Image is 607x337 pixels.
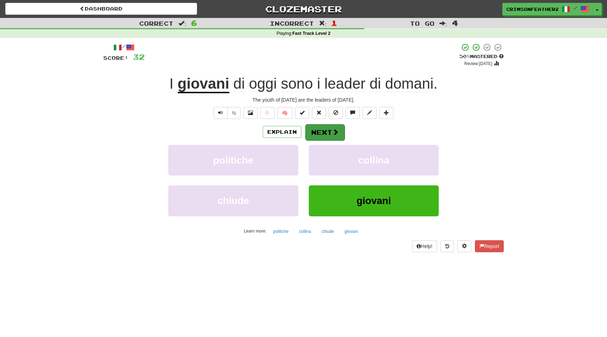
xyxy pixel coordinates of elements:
[346,107,360,119] button: Discuss sentence (alt+u)
[260,107,274,119] button: Favorite sentence (alt+f)
[331,19,337,27] span: 1
[459,53,504,60] div: Mastered
[133,52,145,61] span: 32
[439,20,447,26] span: :
[103,96,504,103] div: The youth of [DATE] are the leaders of [DATE].
[379,107,393,119] button: Add to collection (alt+a)
[277,107,292,119] button: 🧠
[139,20,174,27] span: Correct
[363,107,377,119] button: Edit sentence (alt+d)
[506,6,558,12] span: CrimsonFeather2906
[309,145,439,176] button: collina
[295,226,315,237] button: collina
[317,75,320,92] span: i
[305,124,345,140] button: Next
[292,31,331,36] strong: Fast Track Level 2
[229,75,438,92] span: .
[318,226,338,237] button: chiude
[370,75,381,92] span: di
[168,145,298,176] button: politiche
[249,75,277,92] span: oggi
[5,3,197,15] a: Dashboard
[103,55,129,61] span: Score:
[244,229,266,234] small: Learn more:
[312,107,326,119] button: Reset to 0% Mastered (alt+r)
[169,75,174,92] span: I
[212,107,241,119] div: Text-to-speech controls
[243,107,257,119] button: Show image (alt+x)
[270,20,314,27] span: Incorrect
[464,61,492,66] small: Review: [DATE]
[440,240,454,252] button: Round history (alt+y)
[178,20,186,26] span: :
[191,19,197,27] span: 6
[227,107,241,119] button: ½
[412,240,437,252] button: Help!
[452,19,458,27] span: 4
[410,20,435,27] span: To go
[208,3,399,15] a: Clozemaster
[574,6,577,11] span: /
[263,126,301,138] button: Explain
[281,75,313,92] span: sono
[459,53,470,59] span: 50 %
[103,43,145,52] div: /
[358,155,390,166] span: collina
[233,75,245,92] span: di
[309,185,439,216] button: giovani
[213,155,253,166] span: politiche
[329,107,343,119] button: Ignore sentence (alt+i)
[217,195,249,206] span: chiude
[168,185,298,216] button: chiude
[502,3,593,15] a: CrimsonFeather2906 /
[475,240,504,252] button: Report
[319,20,327,26] span: :
[178,75,229,93] u: giovani
[269,226,292,237] button: politiche
[325,75,366,92] span: leader
[214,107,228,119] button: Play sentence audio (ctl+space)
[357,195,391,206] span: giovani
[341,226,362,237] button: giovani
[385,75,433,92] span: domani
[295,107,309,119] button: Set this sentence to 100% Mastered (alt+m)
